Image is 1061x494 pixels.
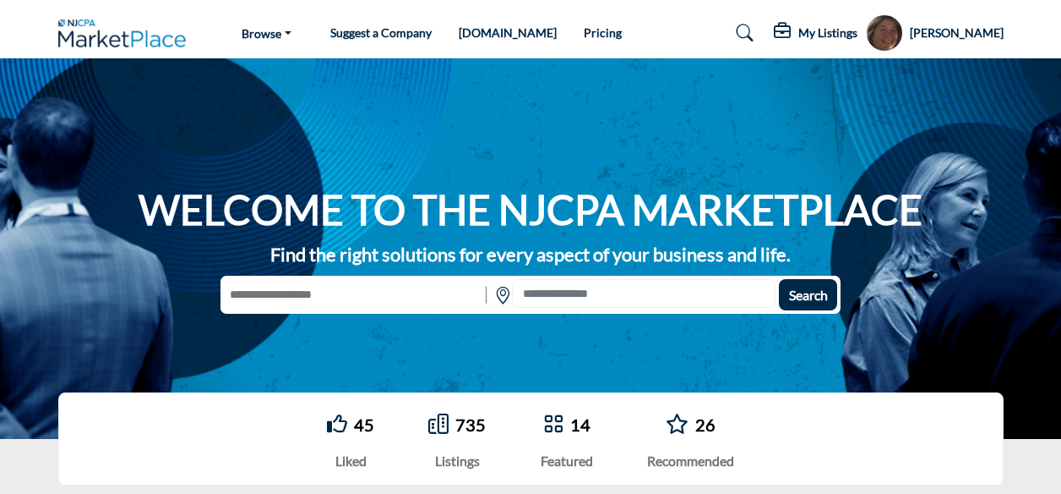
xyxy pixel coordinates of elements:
div: Featured [541,451,593,471]
button: Show hide supplier dropdown [866,14,903,52]
strong: Find the right solutions for every aspect of your business and life. [270,243,791,266]
span: Search [789,287,828,303]
a: Suggest a Company [330,25,432,40]
a: Go to Recommended [666,414,688,436]
i: Go to Liked [327,414,347,434]
h1: WELCOME TO THE NJCPA MARKETPLACE [139,184,922,236]
a: Search [720,19,764,47]
div: My Listings [774,23,857,43]
div: Listings [428,451,486,471]
a: Go to Featured [543,414,563,436]
a: 14 [570,414,590,435]
button: Search [779,279,837,310]
h5: My Listings [798,25,857,41]
a: [DOMAIN_NAME] [459,25,557,40]
h5: [PERSON_NAME] [910,25,1004,41]
a: 45 [354,414,374,435]
a: 735 [455,414,486,435]
img: Site Logo [58,19,195,47]
div: Liked [327,451,374,471]
img: Rectangle%203585.svg [482,279,491,310]
a: 26 [695,414,715,435]
a: Browse [230,21,303,45]
a: Pricing [584,25,622,40]
div: Recommended [647,451,734,471]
